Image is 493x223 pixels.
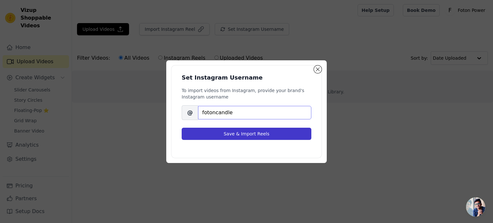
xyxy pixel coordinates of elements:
[198,106,311,119] input: username
[314,65,322,73] button: Close modal
[182,105,198,120] span: @
[182,73,311,82] h3: Set Instagram Username
[466,197,485,217] a: Open chat
[182,128,311,140] button: Save & Import Reels
[182,87,311,100] p: To import videos from Instagram, provide your brand's Instagram username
